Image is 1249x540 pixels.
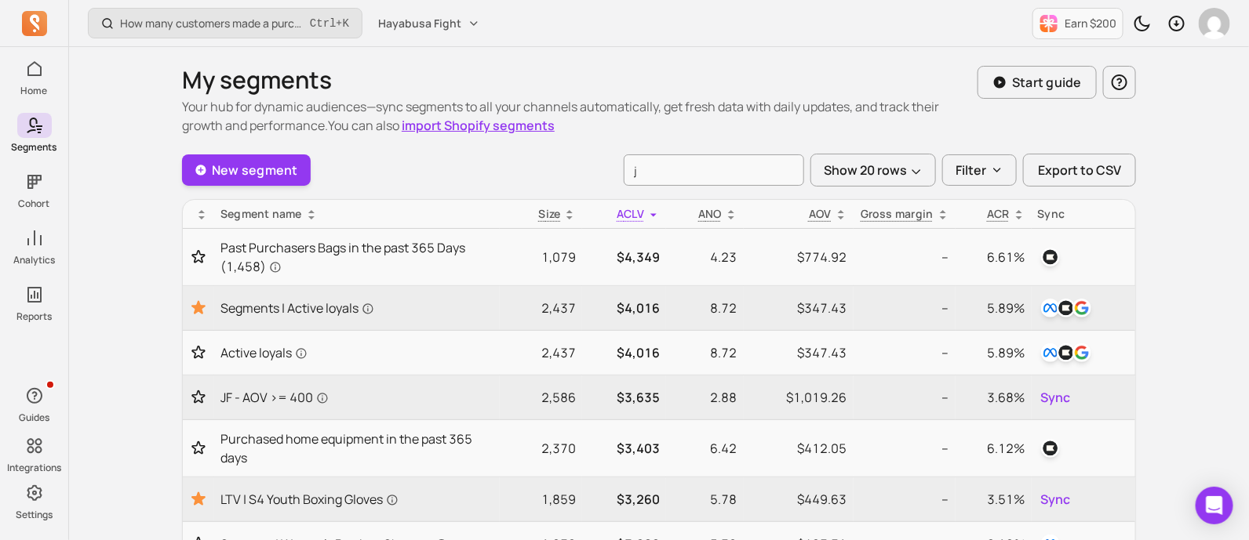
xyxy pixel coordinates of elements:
[1038,295,1094,321] button: facebookklaviyogoogle
[962,343,1025,362] p: 5.89%
[672,299,737,317] p: 8.72
[860,248,949,266] p: --
[7,462,61,474] p: Integrations
[220,490,399,509] span: LTV | S4 Youth Boxing Gloves
[13,254,55,266] p: Analytics
[220,343,308,362] span: Active loyals
[1072,299,1091,317] img: google
[750,343,847,362] p: $347.43
[1038,245,1063,270] button: klaviyo
[1041,248,1060,266] img: klaviyo
[860,343,949,362] p: --
[1041,439,1060,458] img: klaviyo
[220,429,493,467] span: Purchased home equipment in the past 365 days
[506,248,576,266] p: 1,079
[1127,8,1158,39] button: Toggle dark mode
[328,117,555,134] span: You can also
[88,8,362,38] button: How many customers made a purchase in the last 30/60/90 days?Ctrl+K
[1065,16,1116,31] p: Earn $200
[978,66,1097,99] button: Start guide
[21,85,48,97] p: Home
[750,439,847,458] p: $412.05
[17,380,52,427] button: Guides
[672,439,737,458] p: 6.42
[861,206,934,222] p: Gross margin
[220,238,493,276] a: Past Purchasers Bags in the past 365 Days (1,458)
[1038,340,1094,365] button: facebookklaviyogoogle
[672,248,737,266] p: 4.23
[310,15,349,31] span: +
[962,490,1025,509] p: 3.51%
[1072,343,1091,362] img: google
[220,343,493,362] a: Active loyals
[220,490,493,509] a: LTV | S4 Youth Boxing Gloves
[962,299,1025,317] p: 5.89%
[12,141,57,154] p: Segments
[588,343,660,362] p: $4,016
[962,388,1025,407] p: 3.68%
[1057,343,1076,362] img: klaviyo
[402,117,555,134] a: import Shopify segments
[310,16,337,31] kbd: Ctrl
[1041,343,1060,362] img: facebook
[809,206,832,222] p: AOV
[182,154,311,186] a: New segment
[506,439,576,458] p: 2,370
[672,343,737,362] p: 8.72
[698,206,722,221] span: ANO
[962,439,1025,458] p: 6.12%
[189,390,208,405] button: Toggle favorite
[506,299,576,317] p: 2,437
[16,310,52,323] p: Reports
[1038,206,1129,222] div: Sync
[624,154,804,186] input: search
[1199,8,1230,39] img: avatar
[1023,154,1136,187] button: Export to CSV
[220,206,493,222] div: Segment name
[987,206,1010,222] p: ACR
[956,161,986,179] p: Filter
[19,411,49,424] p: Guides
[220,299,493,317] a: Segments | Active loyals
[860,490,949,509] p: --
[343,17,349,30] kbd: K
[1038,385,1074,410] button: Sync
[220,388,493,407] a: JF - AOV >= 400
[189,249,208,265] button: Toggle favorite
[588,248,660,266] p: $4,349
[750,299,847,317] p: $347.43
[672,388,737,407] p: 2.88
[860,299,949,317] p: --
[1057,299,1076,317] img: klaviyo
[750,388,847,407] p: $1,019.26
[189,345,208,361] button: Toggle favorite
[1038,487,1074,512] button: Sync
[1041,299,1060,317] img: facebook
[189,299,208,317] button: Toggle favorite
[506,343,576,362] p: 2,437
[539,206,561,221] span: Size
[506,388,576,407] p: 2,586
[942,154,1017,186] button: Filter
[672,490,737,509] p: 5.78
[1038,161,1121,179] span: Export to CSV
[189,490,208,509] button: Toggle favorite
[750,248,847,266] p: $774.92
[1196,487,1233,524] div: Open Intercom Messenger
[962,248,1025,266] p: 6.61%
[588,490,660,509] p: $3,260
[369,9,490,38] button: Hayabusa Fight
[750,490,847,509] p: $449.63
[860,439,949,458] p: --
[182,66,978,94] h1: My segments
[1038,436,1063,461] button: klaviyo
[1012,73,1082,92] p: Start guide
[588,388,660,407] p: $3,635
[189,440,208,456] button: Toggle favorite
[588,439,660,458] p: $3,403
[16,509,53,521] p: Settings
[120,16,304,31] p: How many customers made a purchase in the last 30/60/90 days?
[1041,490,1071,509] span: Sync
[182,97,978,135] p: Your hub for dynamic audiences—sync segments to all your channels automatically, get fresh data w...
